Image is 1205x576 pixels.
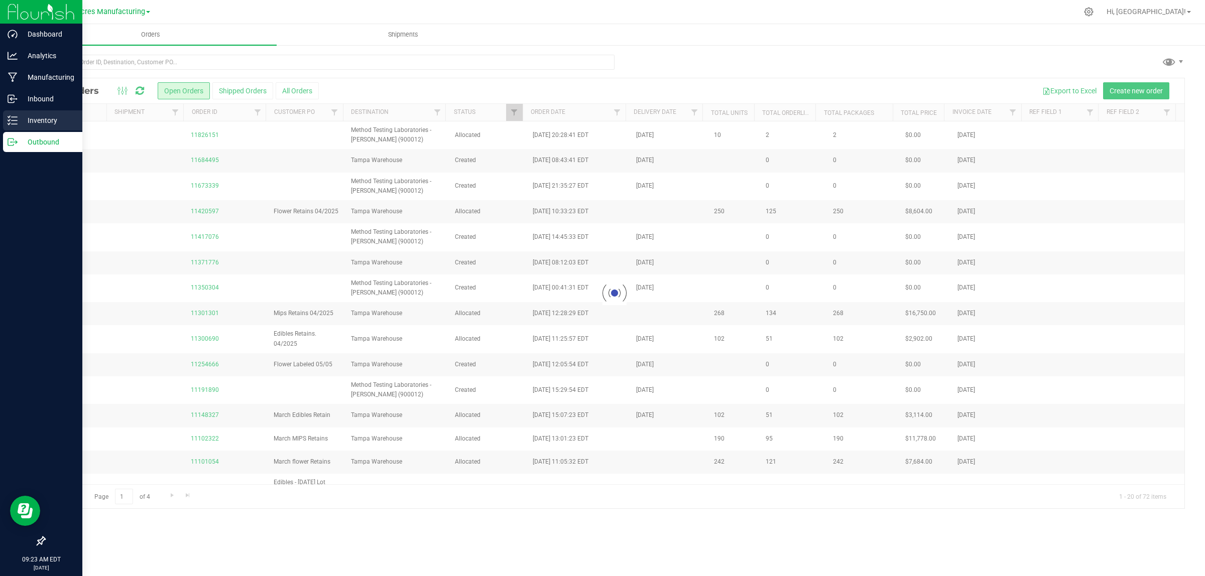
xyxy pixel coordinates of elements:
[18,114,78,126] p: Inventory
[18,136,78,148] p: Outbound
[18,50,78,62] p: Analytics
[55,8,145,16] span: Green Acres Manufacturing
[128,30,174,39] span: Orders
[18,93,78,105] p: Inbound
[8,29,18,39] inline-svg: Dashboard
[277,24,529,45] a: Shipments
[44,55,615,70] input: Search Order ID, Destination, Customer PO...
[8,94,18,104] inline-svg: Inbound
[8,51,18,61] inline-svg: Analytics
[24,24,277,45] a: Orders
[375,30,432,39] span: Shipments
[10,496,40,526] iframe: Resource center
[1082,7,1095,17] div: Manage settings
[8,137,18,147] inline-svg: Outbound
[18,71,78,83] p: Manufacturing
[8,115,18,125] inline-svg: Inventory
[5,564,78,571] p: [DATE]
[8,72,18,82] inline-svg: Manufacturing
[18,28,78,40] p: Dashboard
[5,555,78,564] p: 09:23 AM EDT
[1107,8,1186,16] span: Hi, [GEOGRAPHIC_DATA]!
